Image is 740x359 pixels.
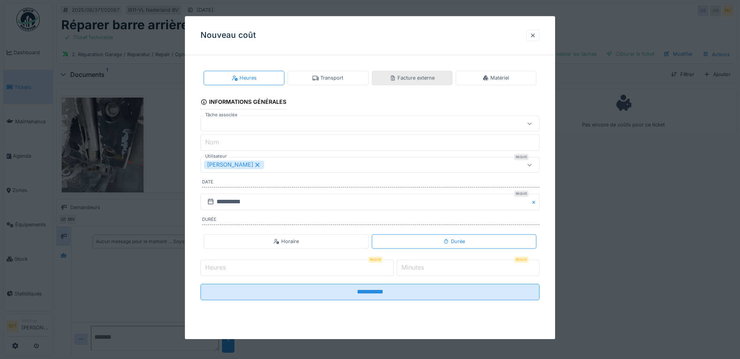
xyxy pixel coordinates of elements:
label: Heures [204,263,227,272]
label: Tâche associée [204,112,239,119]
div: Matériel [483,74,509,82]
div: Requis [514,154,529,160]
div: Durée [443,238,465,245]
label: Nom [204,138,221,147]
div: Heures [232,74,257,82]
div: Requis [514,256,529,263]
label: Durée [202,216,539,225]
div: Horaire [273,238,299,245]
div: Informations générales [201,96,286,110]
div: [PERSON_NAME] [204,161,264,169]
label: Minutes [400,263,426,272]
div: Facture externe [390,74,435,82]
div: Transport [312,74,343,82]
button: Close [531,194,539,210]
label: Date [202,179,539,188]
div: Requis [368,256,383,263]
div: Requis [514,190,529,197]
label: Utilisateur [204,153,228,160]
h3: Nouveau coût [201,30,256,40]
